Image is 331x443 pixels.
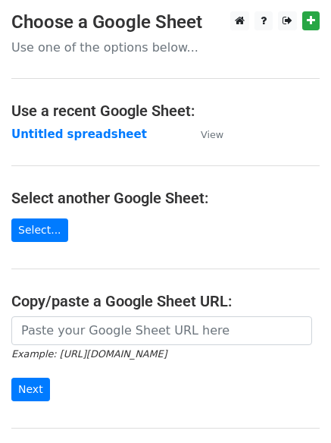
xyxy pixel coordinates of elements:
[11,316,312,345] input: Paste your Google Sheet URL here
[11,218,68,242] a: Select...
[11,11,320,33] h3: Choose a Google Sheet
[11,292,320,310] h4: Copy/paste a Google Sheet URL:
[11,39,320,55] p: Use one of the options below...
[11,102,320,120] h4: Use a recent Google Sheet:
[186,127,223,141] a: View
[11,189,320,207] h4: Select another Google Sheet:
[11,127,147,141] a: Untitled spreadsheet
[11,378,50,401] input: Next
[11,348,167,360] small: Example: [URL][DOMAIN_NAME]
[201,129,223,140] small: View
